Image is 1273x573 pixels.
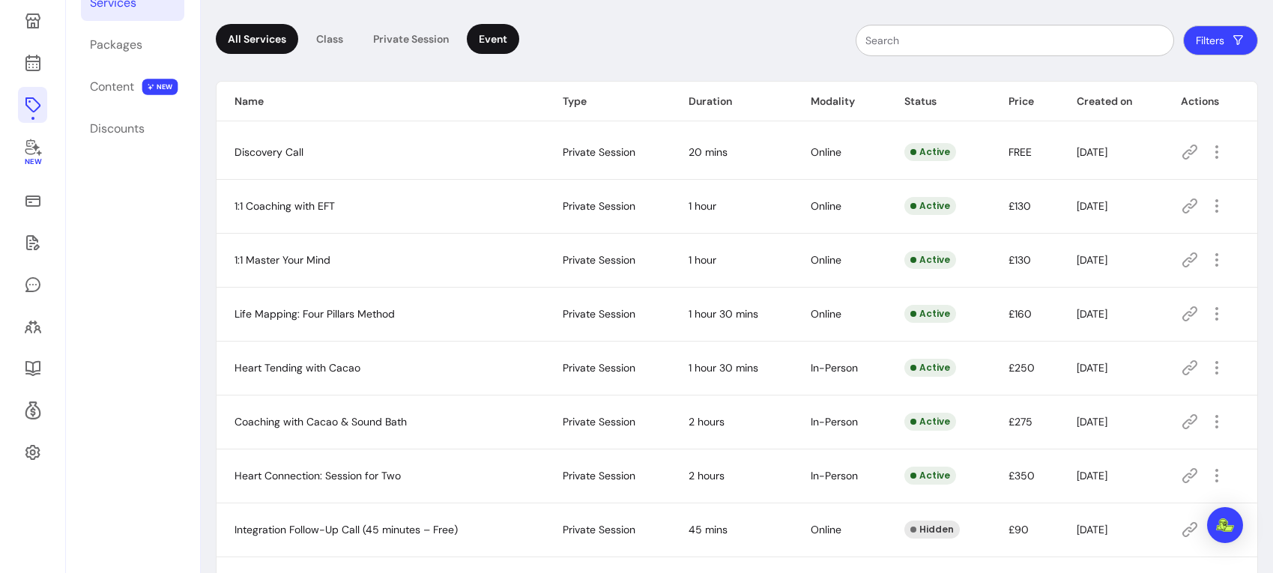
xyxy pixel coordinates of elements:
[18,392,47,428] a: Refer & Earn
[1009,523,1029,536] span: £90
[235,145,303,159] span: Discovery Call
[904,251,956,269] div: Active
[18,434,47,470] a: Settings
[81,111,184,147] a: Discounts
[235,361,360,375] span: Heart Tending with Cacao
[1009,415,1032,428] span: £275
[1077,145,1107,159] span: [DATE]
[81,69,184,105] a: Content NEW
[886,82,991,121] th: Status
[18,3,47,39] a: My Page
[1009,253,1031,267] span: £130
[689,145,728,159] span: 20 mins
[235,415,407,428] span: Coaching with Cacao & Sound Bath
[689,415,725,428] span: 2 hours
[689,199,716,213] span: 1 hour
[563,361,635,375] span: Private Session
[811,199,841,213] span: Online
[1009,145,1032,159] span: FREE
[689,307,758,321] span: 1 hour 30 mins
[904,305,956,323] div: Active
[689,469,725,482] span: 2 hours
[18,225,47,261] a: Waivers
[904,467,956,485] div: Active
[304,24,355,54] div: Class
[81,27,184,63] a: Packages
[811,523,841,536] span: Online
[1009,307,1032,321] span: £160
[235,199,335,213] span: 1:1 Coaching with EFT
[904,197,956,215] div: Active
[904,521,960,539] div: Hidden
[1009,469,1035,482] span: £350
[235,469,401,482] span: Heart Connection: Session for Two
[1077,361,1107,375] span: [DATE]
[235,523,458,536] span: Integration Follow-Up Call (45 minutes – Free)
[811,307,841,321] span: Online
[1077,307,1107,321] span: [DATE]
[361,24,461,54] div: Private Session
[563,253,635,267] span: Private Session
[811,253,841,267] span: Online
[811,361,858,375] span: In-Person
[991,82,1059,121] th: Price
[467,24,519,54] div: Event
[1077,253,1107,267] span: [DATE]
[235,307,395,321] span: Life Mapping: Four Pillars Method
[1207,507,1243,543] div: Open Intercom Messenger
[689,361,758,375] span: 1 hour 30 mins
[563,307,635,321] span: Private Session
[1009,361,1035,375] span: £250
[18,129,47,177] a: New
[671,82,793,121] th: Duration
[1059,82,1163,121] th: Created on
[90,78,134,96] div: Content
[793,82,886,121] th: Modality
[142,79,178,95] span: NEW
[811,415,858,428] span: In-Person
[563,415,635,428] span: Private Session
[811,469,858,482] span: In-Person
[563,145,635,159] span: Private Session
[904,143,956,161] div: Active
[865,33,1164,48] input: Search
[563,469,635,482] span: Private Session
[1077,199,1107,213] span: [DATE]
[545,82,671,121] th: Type
[1077,523,1107,536] span: [DATE]
[1077,469,1107,482] span: [DATE]
[90,36,142,54] div: Packages
[216,24,298,54] div: All Services
[18,309,47,345] a: Clients
[217,82,545,121] th: Name
[18,267,47,303] a: My Messages
[689,253,716,267] span: 1 hour
[235,253,330,267] span: 1:1 Master Your Mind
[1077,415,1107,428] span: [DATE]
[18,351,47,386] a: Resources
[904,359,956,377] div: Active
[1183,25,1258,55] button: Filters
[811,145,841,159] span: Online
[18,45,47,81] a: Calendar
[18,87,47,123] a: Offerings
[1163,82,1257,121] th: Actions
[689,523,728,536] span: 45 mins
[18,183,47,219] a: Sales
[904,413,956,431] div: Active
[1009,199,1031,213] span: £130
[90,120,145,138] div: Discounts
[563,199,635,213] span: Private Session
[563,523,635,536] span: Private Session
[24,157,40,167] span: New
